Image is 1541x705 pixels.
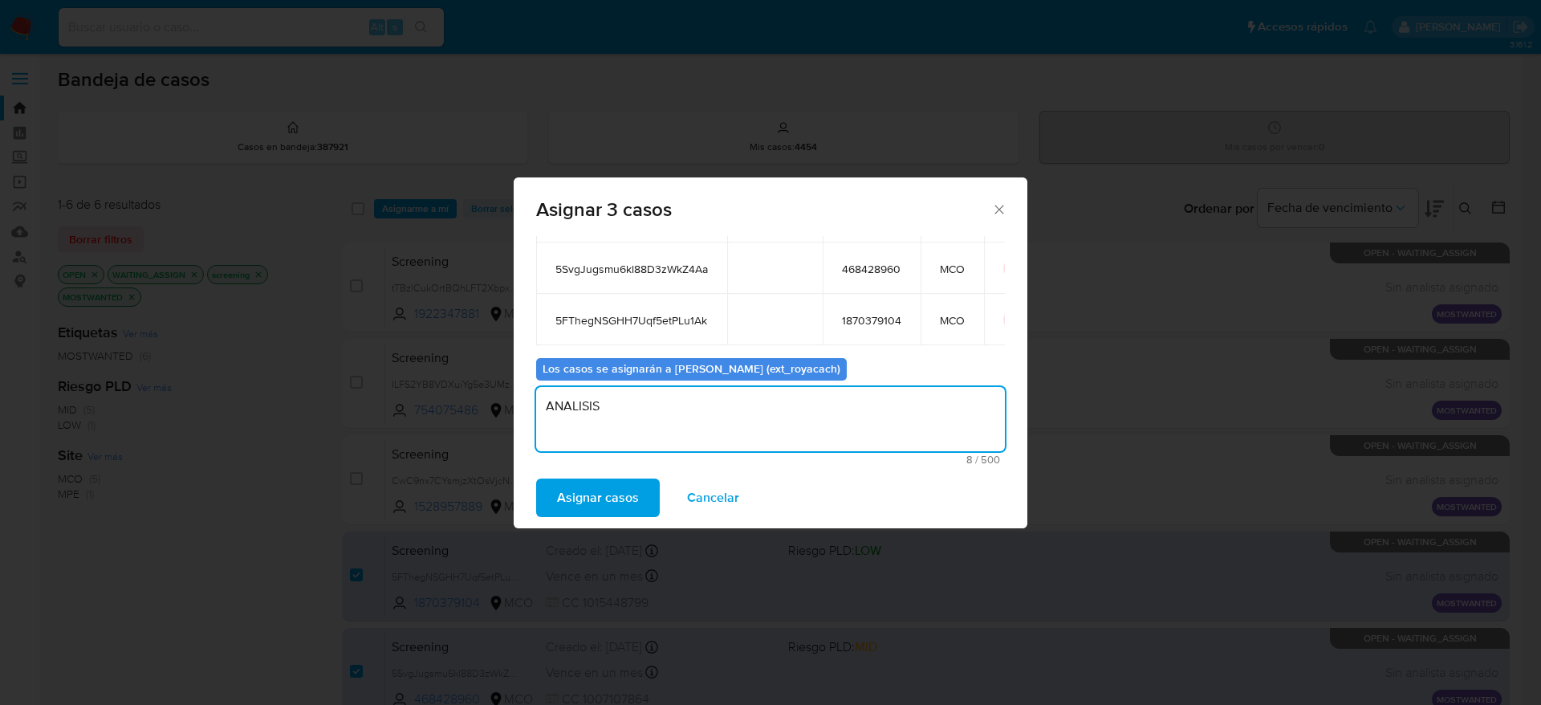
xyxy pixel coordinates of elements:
button: Cancelar [666,479,760,517]
span: 5SvgJugsmu6kl88D3zWkZ4Aa [555,262,708,276]
span: Máximo 500 caracteres [541,454,1000,465]
span: Cancelar [687,480,739,516]
span: Asignar 3 casos [536,200,991,219]
span: MCO [940,262,965,276]
textarea: ANALISIS [536,387,1005,451]
span: 468428960 [842,262,901,276]
div: assign-modal [514,177,1027,528]
span: Asignar casos [557,480,639,516]
span: MCO [940,313,965,328]
button: Asignar casos [536,479,660,517]
button: icon-button [1003,259,1023,278]
button: Cerrar ventana [991,202,1006,216]
span: 1870379104 [842,313,901,328]
span: 5FThegNSGHH7Uqf5etPLu1Ak [555,313,708,328]
b: Los casos se asignarán a [PERSON_NAME] (ext_royacach) [543,361,840,377]
button: icon-button [1003,310,1023,329]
